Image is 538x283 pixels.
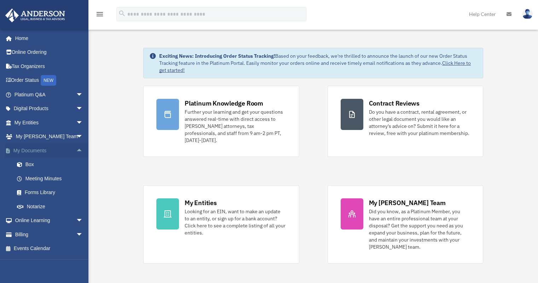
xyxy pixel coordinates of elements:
div: Looking for an EIN, want to make an update to an entity, or sign up for a bank account? Click her... [185,208,286,236]
a: Online Ordering [5,45,94,60]
span: arrow_drop_down [76,87,90,102]
div: Platinum Knowledge Room [185,99,263,108]
div: Based on your feedback, we're thrilled to announce the launch of our new Order Status Tracking fe... [159,52,477,74]
a: Platinum Q&Aarrow_drop_down [5,87,94,102]
a: My Entities Looking for an EIN, want to make an update to an entity, or sign up for a bank accoun... [143,185,299,264]
a: Box [10,158,94,172]
i: search [118,10,126,17]
a: Meeting Minutes [10,171,94,186]
div: Do you have a contract, rental agreement, or other legal document you would like an attorney's ad... [369,108,470,137]
i: menu [96,10,104,18]
a: Billingarrow_drop_down [5,227,94,242]
a: Contract Reviews Do you have a contract, rental agreement, or other legal document you would like... [328,86,483,157]
strong: Exciting News: Introducing Order Status Tracking! [159,53,275,59]
a: My [PERSON_NAME] Team Did you know, as a Platinum Member, you have an entire professional team at... [328,185,483,264]
div: Contract Reviews [369,99,420,108]
a: Platinum Knowledge Room Further your learning and get your questions answered real-time with dire... [143,86,299,157]
a: Home [5,31,90,45]
div: My Entities [185,198,216,207]
a: Events Calendar [5,242,94,256]
div: Further your learning and get your questions answered real-time with direct access to [PERSON_NAM... [185,108,286,144]
div: NEW [41,75,56,86]
a: My Documentsarrow_drop_up [5,143,94,158]
a: Digital Productsarrow_drop_down [5,102,94,116]
div: Did you know, as a Platinum Member, you have an entire professional team at your disposal? Get th... [369,208,470,250]
a: menu [96,12,104,18]
a: Click Here to get started! [159,60,471,73]
a: Online Learningarrow_drop_down [5,214,94,228]
span: arrow_drop_down [76,214,90,228]
a: Forms Library [10,186,94,200]
a: Tax Organizers [5,59,94,73]
span: arrow_drop_down [76,115,90,130]
span: arrow_drop_down [76,130,90,144]
span: arrow_drop_down [76,227,90,242]
a: My [PERSON_NAME] Teamarrow_drop_down [5,130,94,144]
div: My [PERSON_NAME] Team [369,198,446,207]
img: User Pic [522,9,533,19]
a: Order StatusNEW [5,73,94,88]
a: Notarize [10,199,94,214]
span: arrow_drop_down [76,102,90,116]
span: arrow_drop_up [76,143,90,158]
a: My Entitiesarrow_drop_down [5,115,94,130]
img: Anderson Advisors Platinum Portal [3,9,67,22]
